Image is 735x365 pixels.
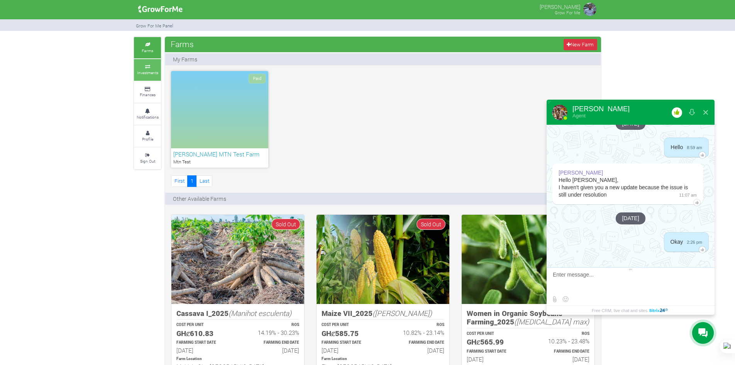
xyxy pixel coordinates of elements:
h6: [DATE] [176,347,231,354]
i: ([PERSON_NAME]) [373,308,432,318]
span: Farms [169,36,196,52]
h6: [DATE] [322,347,376,354]
a: First [171,175,188,187]
img: growforme image [317,215,449,304]
div: [PERSON_NAME] [559,169,603,177]
small: Notifications [137,114,159,120]
h5: Maize VII_2025 [322,309,444,318]
p: ROS [535,331,589,337]
label: Send file [550,294,559,304]
h5: Women in Organic Soybeans Farming_2025 [467,309,589,326]
button: Close widget [699,103,713,122]
p: Location of Farm [322,356,444,362]
h5: GHȼ585.75 [322,329,376,338]
p: My Farms [173,55,197,63]
span: Hello [PERSON_NAME], I haven't given you a new update because the issue is still under resolution [559,177,688,198]
span: Hello [671,144,683,150]
h5: GHȼ610.83 [176,329,231,338]
h6: [DATE] [535,356,589,363]
button: Download conversation history [685,103,699,122]
span: Sold Out [417,219,445,230]
h6: [DATE] [467,356,521,363]
a: Last [196,175,212,187]
a: Free CRM, live chat and sites [592,306,669,315]
small: Grow For Me Panel [136,23,173,29]
p: Estimated Farming End Date [535,349,589,355]
small: Profile [142,136,153,142]
span: 8:59 am [683,144,702,151]
span: Paid [249,74,266,83]
p: Estimated Farming Start Date [176,340,231,346]
a: New Farm [564,39,597,50]
p: COST PER UNIT [467,331,521,337]
span: 2:26 pm [683,238,702,246]
a: Sign Out [134,148,161,169]
p: COST PER UNIT [176,322,231,328]
h5: Cassava I_2025 [176,309,299,318]
p: Estimated Farming End Date [390,340,444,346]
h6: [DATE] [390,347,444,354]
p: ROS [245,322,299,328]
h6: [PERSON_NAME] MTN Test Farm [173,151,266,158]
small: Finances [140,92,156,97]
i: ([MEDICAL_DATA] max) [514,317,589,326]
div: [DATE] [616,212,645,224]
img: growforme image [582,2,598,17]
a: Farms [134,37,161,58]
small: Grow For Me [555,10,580,15]
span: Sold Out [271,219,300,230]
p: ROS [390,322,444,328]
img: growforme image [171,215,304,304]
small: Sign Out [140,158,155,164]
h6: 10.82% - 23.14% [390,329,444,336]
a: Investments [134,59,161,80]
i: (Manihot esculenta) [229,308,291,318]
span: Free CRM, live chat and sites [592,306,647,315]
button: Select emoticon [561,294,570,304]
p: Other Available Farms [173,195,226,203]
div: [PERSON_NAME] [572,105,630,112]
img: growforme image [135,2,185,17]
p: COST PER UNIT [322,322,376,328]
h6: 14.19% - 30.23% [245,329,299,336]
h5: GHȼ565.99 [467,338,521,346]
small: Farms [142,48,153,53]
a: Finances [134,81,161,103]
p: Location of Farm [176,356,299,362]
span: Okay [671,239,683,245]
a: Notifications [134,104,161,125]
nav: Page Navigation [171,175,212,187]
button: Rate our service [670,103,684,122]
p: Estimated Farming End Date [245,340,299,346]
a: 1 [187,175,196,187]
div: Agent [572,112,630,119]
img: growforme image [462,215,594,304]
a: Paid [PERSON_NAME] MTN Test Farm Mtn Test [171,71,268,168]
h6: 10.23% - 23.48% [535,338,589,345]
h6: [DATE] [245,347,299,354]
p: [PERSON_NAME] [540,2,580,11]
span: 11:07 am [675,191,697,199]
small: Investments [137,70,158,75]
p: Estimated Farming Start Date [467,349,521,355]
p: Estimated Farming Start Date [322,340,376,346]
p: Mtn Test [173,159,266,165]
a: Profile [134,126,161,147]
